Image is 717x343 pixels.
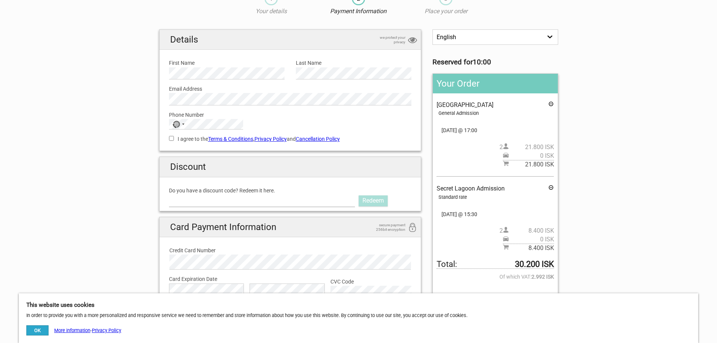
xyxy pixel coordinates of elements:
span: 0 ISK [509,152,554,160]
label: Email Address [169,85,412,93]
label: Credit Card Number [169,246,411,255]
i: 256bit encryption [408,223,417,233]
h2: Details [160,30,421,50]
a: Terms & Conditions [208,136,253,142]
span: [DATE] @ 17:00 [437,126,554,134]
span: 21.800 ISK [509,160,554,169]
span: 2 person(s) [499,227,554,235]
label: I agree to the , and [169,135,412,143]
a: Privacy Policy [254,136,287,142]
label: Last Name [296,59,411,67]
strong: 30.200 ISK [515,260,554,268]
span: 21.800 ISK [509,143,554,151]
h3: Reserved for [432,58,558,66]
h2: Your Order [433,74,557,93]
span: Subtotal [503,160,554,169]
span: [DATE] @ 15:30 [437,210,554,218]
label: First Name [169,59,285,67]
div: In order to provide you with a more personalized and responsive service we need to remember and s... [19,293,698,343]
p: Payment Information [315,7,402,15]
span: we protect your privacy [368,35,405,44]
a: Cancellation Policy [296,136,340,142]
span: secure payment 256bit encryption [368,223,405,232]
span: Subtotal [503,244,554,252]
div: General Admission [438,109,554,117]
a: More information [54,328,90,333]
label: Phone Number [169,111,412,119]
strong: 2.992 ISK [531,273,554,281]
button: OK [26,325,49,335]
div: - [26,325,121,335]
label: Do you have a discount code? Redeem it here. [169,186,412,195]
label: Card Expiration Date [169,275,412,283]
span: 0 ISK [509,235,554,244]
span: 2 person(s) [499,143,554,151]
span: 8.400 ISK [509,227,554,235]
p: Your details [227,7,315,15]
p: Place your order [402,7,490,15]
div: Standard rate [438,193,554,201]
button: Open LiveChat chat widget [87,12,96,21]
span: 8.400 ISK [509,244,554,252]
span: Of which VAT: [437,273,554,281]
i: privacy protection [408,35,417,46]
h5: This website uses cookies [26,301,691,309]
span: Total to be paid [437,260,554,269]
span: [GEOGRAPHIC_DATA] [437,101,493,108]
h2: Card Payment Information [160,217,421,237]
a: Redeem [359,195,388,206]
a: Privacy Policy [92,328,121,333]
button: Selected country [169,119,188,129]
span: Pickup price [503,235,554,244]
label: CVC Code [330,277,411,286]
span: Pickup price [503,152,554,160]
h2: Discount [160,157,421,177]
span: Secret Lagoon Admission [437,185,505,192]
p: We're away right now. Please check back later! [11,13,85,19]
strong: 10:00 [473,58,491,66]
